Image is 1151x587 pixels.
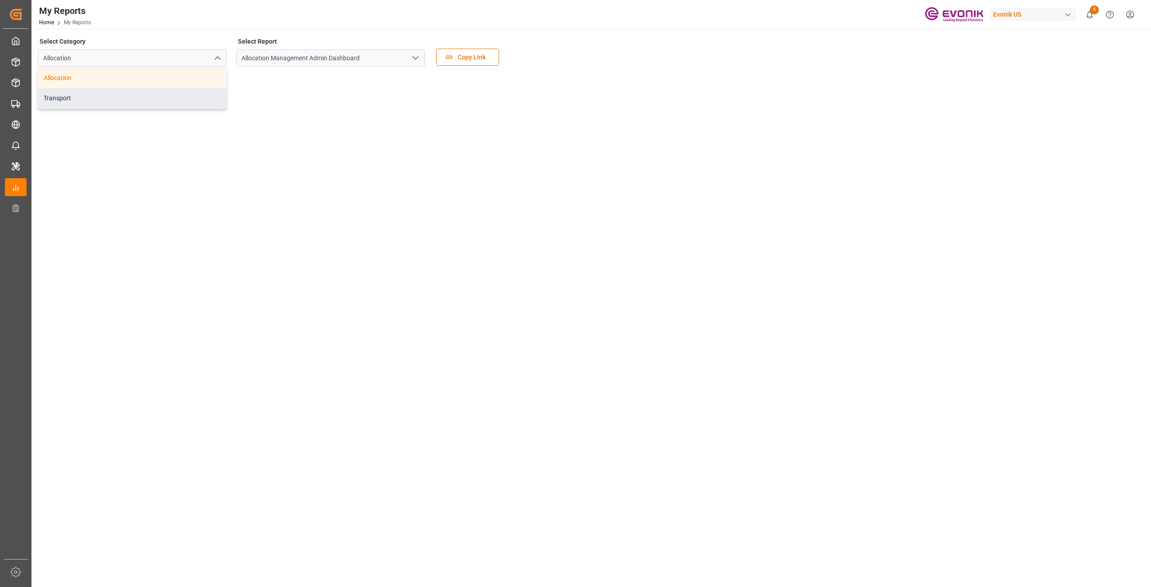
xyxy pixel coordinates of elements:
button: Evonik US [990,6,1080,23]
button: show 5 new notifications [1080,4,1100,25]
span: 5 [1090,5,1099,14]
div: Evonik US [990,8,1076,21]
a: Home [39,19,54,26]
div: My Reports [39,4,91,18]
button: Copy Link [436,49,499,66]
button: open menu [408,51,422,65]
label: Select Report [236,35,278,48]
input: Type to search/select [236,49,425,67]
label: Select Category [38,35,87,48]
span: Copy Link [453,53,490,62]
div: Allocation [38,68,226,88]
button: close menu [210,51,223,65]
input: Type to search/select [38,49,227,67]
button: Help Center [1100,4,1120,25]
img: Evonik-brand-mark-Deep-Purple-RGB.jpeg_1700498283.jpeg [925,7,983,22]
div: Transport [38,88,226,108]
